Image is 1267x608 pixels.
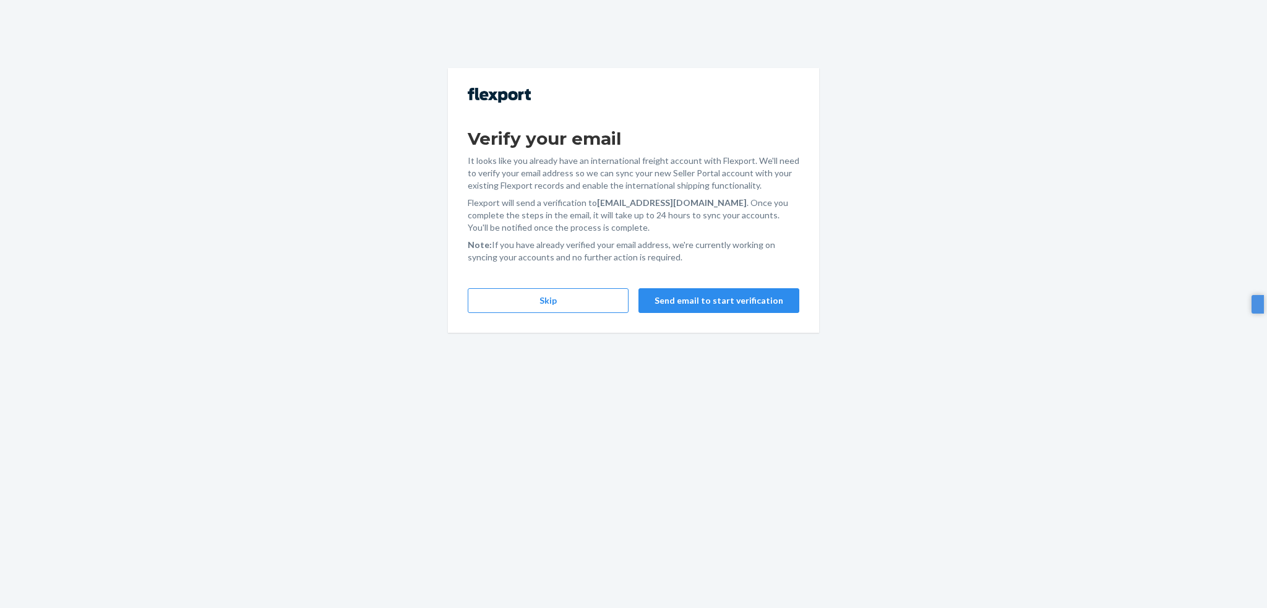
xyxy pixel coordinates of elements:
p: If you have already verified your email address, we're currently working on syncing your accounts... [468,239,799,263]
p: It looks like you already have an international freight account with Flexport. We'll need to veri... [468,155,799,192]
button: Skip [468,288,629,313]
p: Flexport will send a verification to . Once you complete the steps in the email, it will take up ... [468,197,799,234]
img: Flexport logo [468,88,531,103]
button: Send email to start verification [638,288,799,313]
strong: [EMAIL_ADDRESS][DOMAIN_NAME] [597,197,747,208]
strong: Note: [468,239,492,250]
h1: Verify your email [468,127,799,150]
